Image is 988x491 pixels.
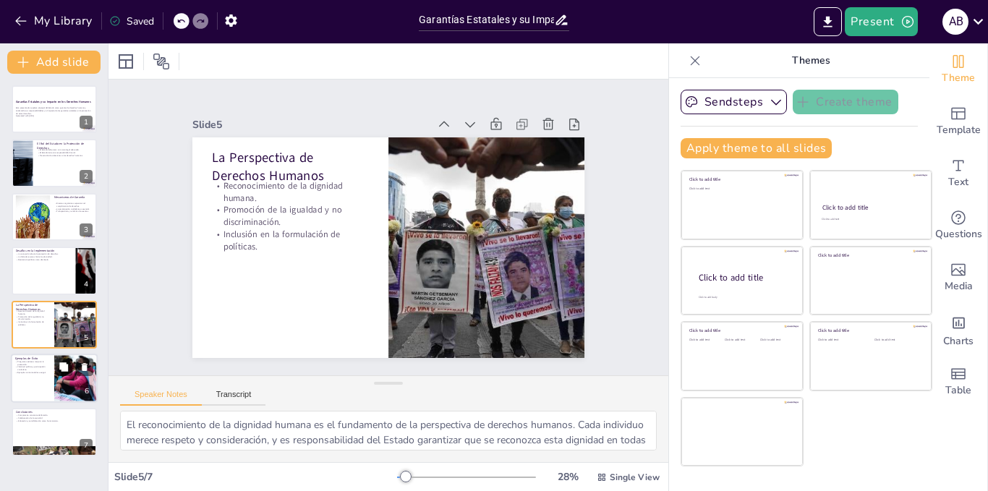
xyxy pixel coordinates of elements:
[216,168,374,224] p: Promoción de la igualdad y no discriminación.
[80,223,93,236] div: 3
[929,43,987,95] div: Change the overall theme
[16,315,50,320] p: Promoción de la igualdad y no discriminación.
[202,390,266,406] button: Transcript
[16,253,72,256] p: La corrupción afecta la protección de derechos.
[11,9,98,33] button: My Library
[37,142,93,150] p: El Rol del Estado en la Protección de Derechos
[16,320,50,325] p: Inclusión en la formulación de políticas.
[16,101,90,104] strong: Garantías Estatales y su Impacto en los Derechos Humanos
[948,174,968,190] span: Text
[12,247,97,294] div: 4
[942,9,968,35] div: A B
[818,252,921,258] div: Click to add title
[225,114,386,182] p: La Perspectiva de Derechos Humanos
[16,249,72,253] p: Desafíos en la Implementación
[120,390,202,406] button: Speaker Notes
[699,295,790,299] div: Click to add body
[15,366,50,371] p: Voluntad política y participación ciudadana.
[54,195,93,200] p: Mecanismos de Garantía
[822,218,918,221] div: Click to add text
[943,333,974,349] span: Charts
[16,258,72,261] p: Resistencia política como obstáculo.
[845,7,917,36] button: Present
[935,226,982,242] span: Questions
[16,411,93,415] p: Conclusiones
[822,203,919,212] div: Click to add title
[114,50,137,73] div: Layout
[11,354,98,403] div: 6
[419,9,554,30] input: Insert title
[16,417,93,420] p: Colaboración de la sociedad.
[153,53,170,70] span: Position
[760,338,793,342] div: Click to add text
[37,151,93,154] p: El Estado tiene una responsabilidad moral.
[945,383,971,398] span: Table
[37,148,93,151] p: El Estado debe crear un marco legal adecuado.
[210,192,369,248] p: Inclusión en la formulación de políticas.
[874,338,920,342] div: Click to add text
[109,14,154,28] div: Saved
[16,115,93,118] p: Generated with [URL]
[929,304,987,356] div: Add charts and graphs
[80,170,93,183] div: 2
[929,356,987,408] div: Add a table
[945,278,973,294] span: Media
[12,301,97,349] div: 5
[16,419,93,422] p: Educación y sensibilización como herramientas.
[12,139,97,187] div: 2
[689,328,793,333] div: Click to add title
[12,85,97,133] div: 1
[54,208,93,210] p: La participación ciudadana es esencial.
[725,338,757,342] div: Click to add text
[707,43,915,78] p: Themes
[16,107,93,115] p: Esta presentación explora el papel del Estado como garante de derechos humanos, analizando sus re...
[942,7,968,36] button: A B
[80,385,93,398] div: 6
[54,202,93,207] p: Diversos organismos supervisan el cumplimiento de derechos.
[7,51,101,74] button: Add slide
[16,414,93,417] p: Compromiso constante del Estado.
[120,411,657,451] textarea: El reconocimiento de la dignidad humana es el fundamento de la perspectiva de derechos humanos. C...
[610,471,660,483] span: Single View
[80,331,93,344] div: 5
[814,7,842,36] button: Export to PowerPoint
[818,338,864,342] div: Click to add text
[12,193,97,241] div: 3
[217,79,451,141] div: Slide 5
[80,278,93,291] div: 4
[818,328,921,333] div: Click to add title
[15,371,50,374] p: Ejemplos como modelos a seguir.
[37,153,93,156] p: Prevención de violaciones a los derechos humanos.
[55,358,72,375] button: Duplicate Slide
[681,138,832,158] button: Apply theme to all slides
[80,439,93,452] div: 7
[12,408,97,456] div: 7
[929,148,987,200] div: Add text boxes
[681,90,787,114] button: Sendsteps
[942,70,975,86] span: Theme
[929,252,987,304] div: Add images, graphics, shapes or video
[929,200,987,252] div: Get real-time input from your audience
[16,303,50,311] p: La Perspectiva de Derechos Humanos
[550,470,585,484] div: 28 %
[689,338,722,342] div: Click to add text
[929,95,987,148] div: Add ready made slides
[689,187,793,191] div: Click to add text
[76,358,93,375] button: Delete Slide
[80,116,93,129] div: 1
[937,122,981,138] span: Template
[15,356,50,361] p: Ejemplos de Éxito
[16,256,72,259] p: La falta de recursos limita la efectividad.
[54,210,93,213] p: Transparencia y rendición de cuentas.
[689,176,793,182] div: Click to add title
[16,309,50,315] p: Reconocimiento de la dignidad humana.
[114,470,397,484] div: Slide 5 / 7
[699,271,791,283] div: Click to add title
[221,144,379,200] p: Reconocimiento de la dignidad humana.
[15,360,50,365] p: Programas exitosos mejoran la protección.
[793,90,898,114] button: Create theme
